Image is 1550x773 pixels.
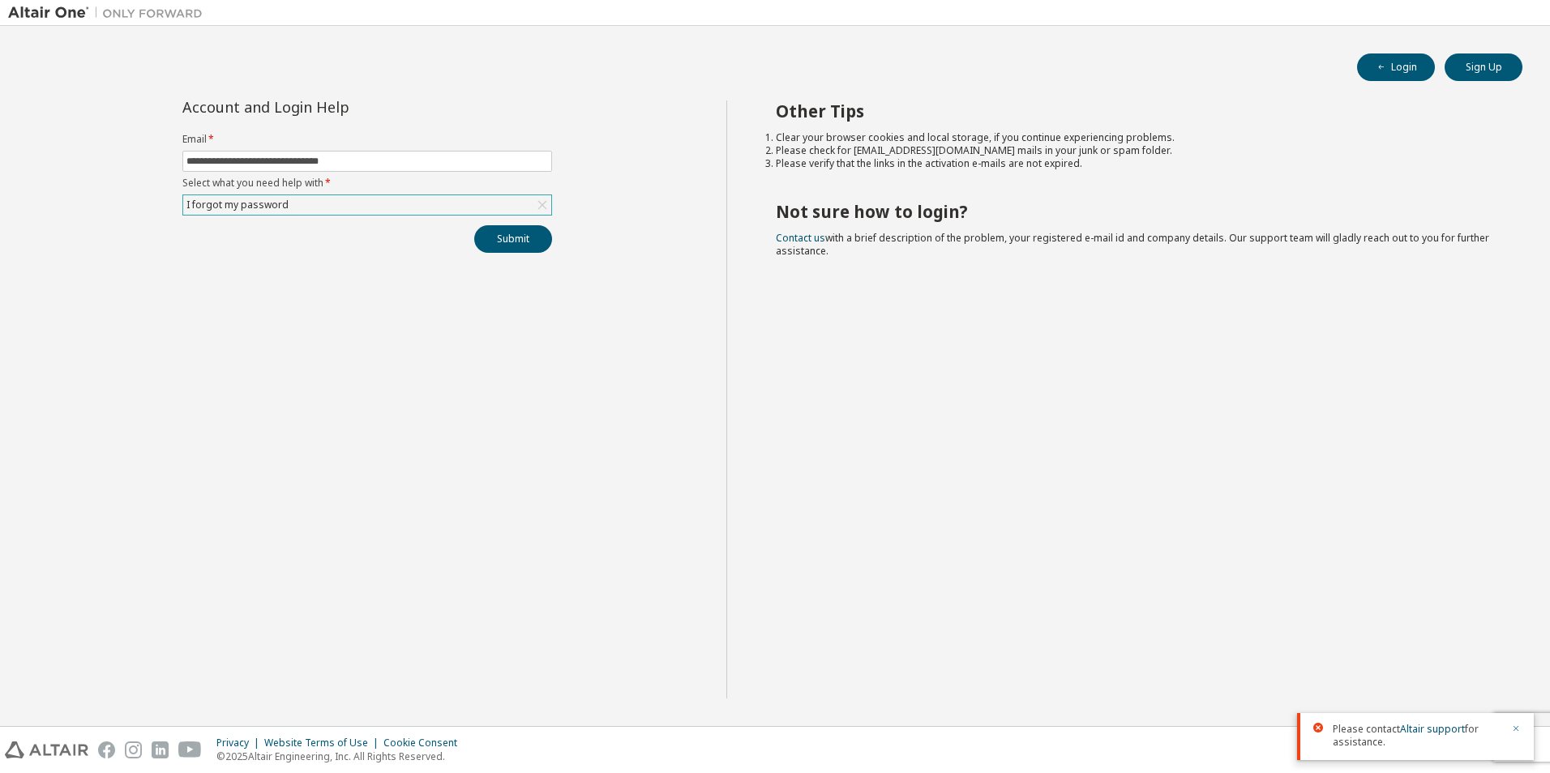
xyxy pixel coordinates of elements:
div: I forgot my password [183,195,551,215]
span: Please contact for assistance. [1333,723,1501,749]
img: Altair One [8,5,211,21]
li: Please verify that the links in the activation e-mails are not expired. [776,157,1494,170]
div: Privacy [216,737,264,750]
h2: Not sure how to login? [776,201,1494,222]
div: Cookie Consent [383,737,467,750]
img: facebook.svg [98,741,115,758]
button: Login [1357,53,1435,81]
label: Email [182,133,552,146]
a: Altair support [1400,722,1465,736]
p: © 2025 Altair Engineering, Inc. All Rights Reserved. [216,750,467,763]
div: Website Terms of Use [264,737,383,750]
img: youtube.svg [178,741,202,758]
span: with a brief description of the problem, your registered e-mail id and company details. Our suppo... [776,231,1489,258]
a: Contact us [776,231,825,245]
img: linkedin.svg [152,741,169,758]
h2: Other Tips [776,100,1494,122]
button: Sign Up [1445,53,1522,81]
img: altair_logo.svg [5,741,88,758]
div: Account and Login Help [182,100,478,113]
li: Clear your browser cookies and local storage, if you continue experiencing problems. [776,131,1494,144]
div: I forgot my password [184,196,291,214]
label: Select what you need help with [182,177,552,190]
img: instagram.svg [125,741,142,758]
button: Submit [474,225,552,253]
li: Please check for [EMAIL_ADDRESS][DOMAIN_NAME] mails in your junk or spam folder. [776,144,1494,157]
